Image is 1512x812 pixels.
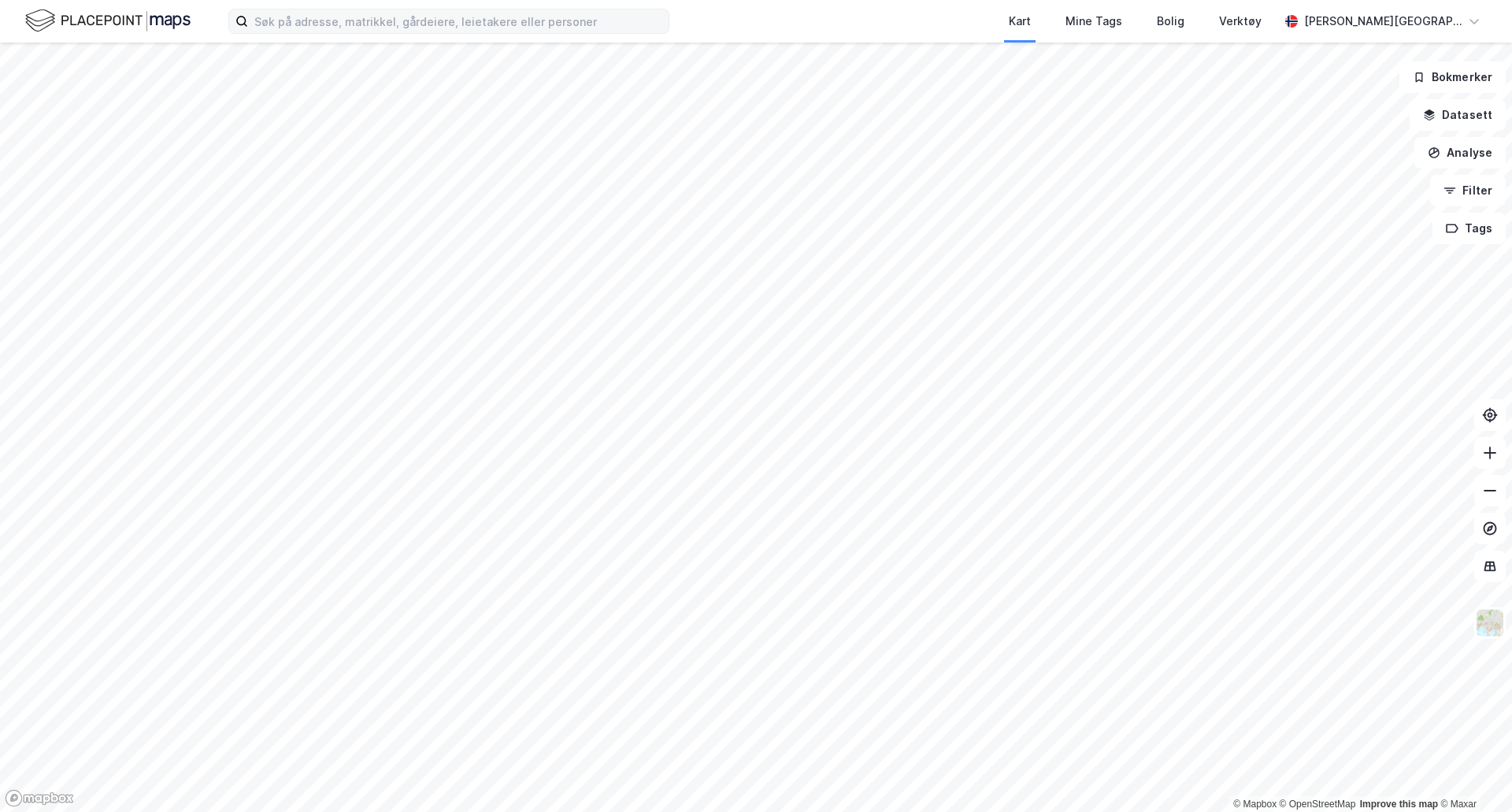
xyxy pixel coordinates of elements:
img: Z [1475,608,1505,638]
div: Kontrollprogram for chat [1433,736,1512,812]
div: Verktøy [1219,12,1262,31]
a: Mapbox homepage [5,789,74,807]
button: Analyse [1414,137,1506,169]
div: Mine Tags [1065,12,1122,31]
a: Mapbox [1233,799,1277,810]
div: Kart [1009,12,1031,31]
img: logo.f888ab2527a4732fd821a326f86c7f29.svg [25,7,191,35]
button: Tags [1432,213,1506,244]
div: [PERSON_NAME][GEOGRAPHIC_DATA] [1304,12,1462,31]
div: Bolig [1157,12,1184,31]
button: Filter [1430,175,1506,206]
a: OpenStreetMap [1280,799,1356,810]
iframe: Chat Widget [1433,736,1512,812]
button: Datasett [1410,99,1506,131]
input: Søk på adresse, matrikkel, gårdeiere, leietakere eller personer [248,9,669,33]
button: Bokmerker [1399,61,1506,93]
a: Improve this map [1360,799,1438,810]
